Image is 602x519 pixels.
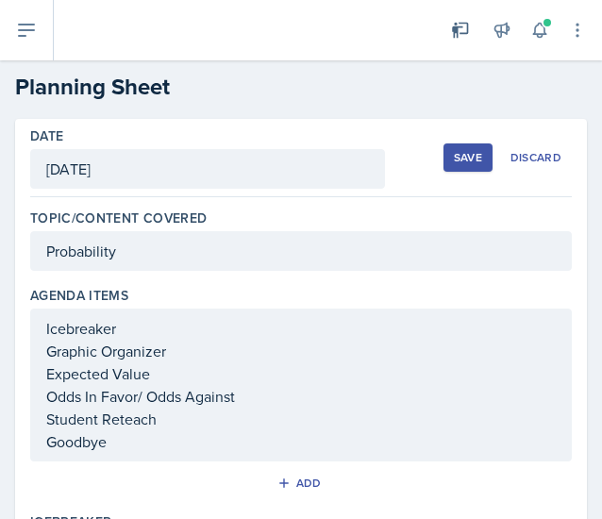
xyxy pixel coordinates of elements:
[46,362,556,385] p: Expected Value
[46,430,556,453] p: Goodbye
[454,150,482,165] div: Save
[443,143,493,172] button: Save
[46,240,556,262] p: Probability
[46,408,556,430] p: Student Reteach
[281,476,322,491] div: Add
[30,126,63,145] label: Date
[510,150,561,165] div: Discard
[15,70,587,104] h2: Planning Sheet
[30,286,128,305] label: Agenda items
[500,143,572,172] button: Discard
[46,340,556,362] p: Graphic Organizer
[46,317,556,340] p: Icebreaker
[271,469,332,497] button: Add
[30,209,207,227] label: Topic/Content Covered
[46,385,556,408] p: Odds In Favor/ Odds Against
